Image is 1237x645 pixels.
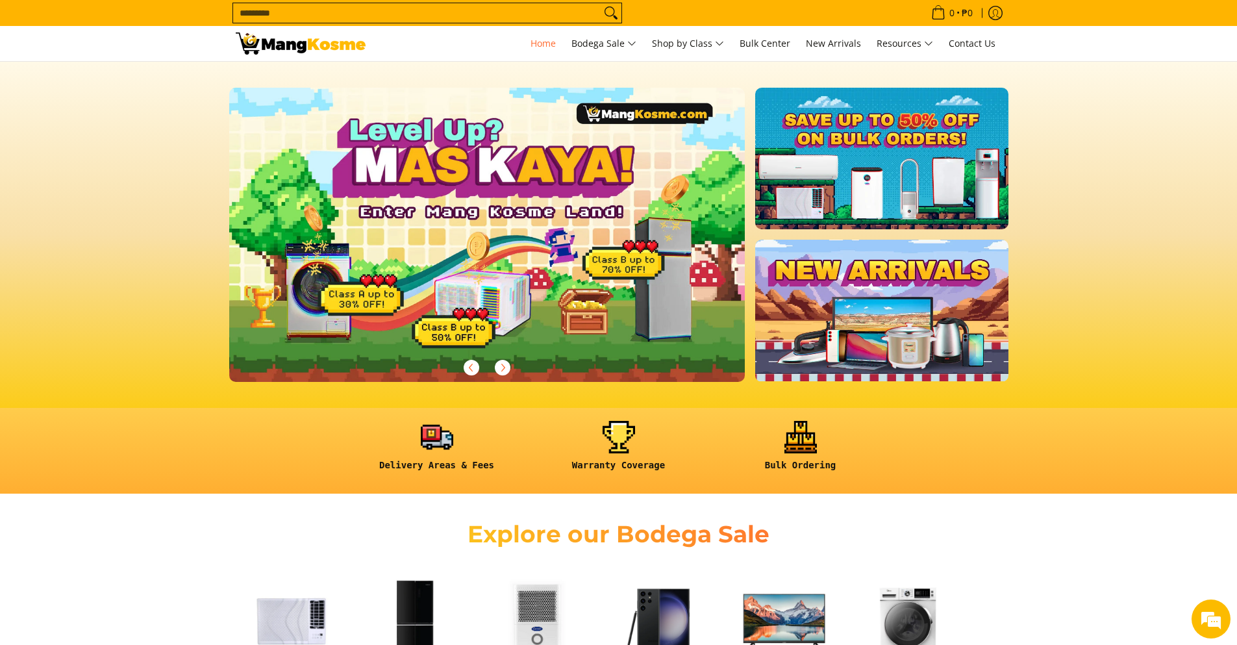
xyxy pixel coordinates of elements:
[524,26,562,61] a: Home
[947,8,956,18] span: 0
[353,421,521,481] a: <h6><strong>Delivery Areas & Fees</strong></h6>
[740,37,790,49] span: Bulk Center
[716,421,885,481] a: <h6><strong>Bulk Ordering</strong></h6>
[960,8,975,18] span: ₱0
[927,6,977,20] span: •
[571,36,636,52] span: Bodega Sale
[806,37,861,49] span: New Arrivals
[531,37,556,49] span: Home
[534,421,703,481] a: <h6><strong>Warranty Coverage</strong></h6>
[431,520,807,549] h2: Explore our Bodega Sale
[601,3,621,23] button: Search
[645,26,731,61] a: Shop by Class
[229,88,745,382] img: Gaming desktop banner
[236,32,366,55] img: Mang Kosme: Your Home Appliances Warehouse Sale Partner!
[949,37,995,49] span: Contact Us
[799,26,868,61] a: New Arrivals
[942,26,1002,61] a: Contact Us
[565,26,643,61] a: Bodega Sale
[488,353,517,382] button: Next
[870,26,940,61] a: Resources
[877,36,933,52] span: Resources
[457,353,486,382] button: Previous
[652,36,724,52] span: Shop by Class
[733,26,797,61] a: Bulk Center
[379,26,1002,61] nav: Main Menu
